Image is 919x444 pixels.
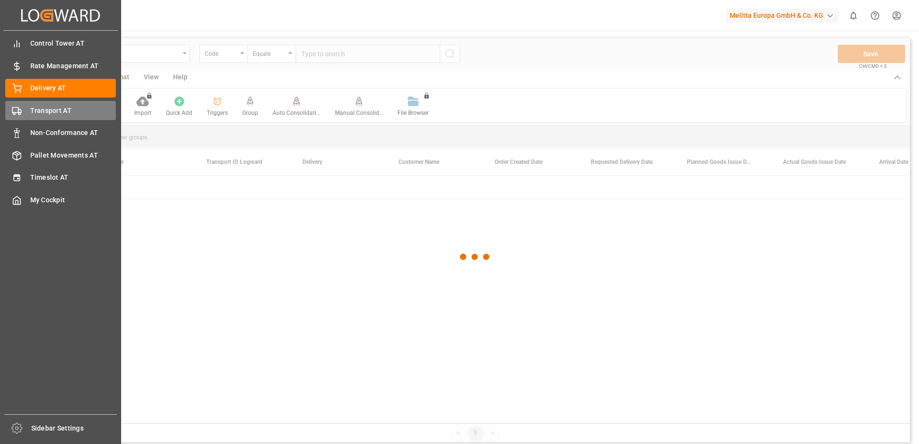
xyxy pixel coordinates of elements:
span: Pallet Movements AT [30,150,116,160]
a: Pallet Movements AT [5,146,116,164]
a: Transport AT [5,101,116,120]
span: Non-Conformance AT [30,128,116,138]
button: show 0 new notifications [843,5,864,26]
a: Non-Conformance AT [5,123,116,142]
span: Timeslot AT [30,173,116,183]
span: Rate Management AT [30,61,116,71]
a: Delivery AT [5,79,116,98]
span: Control Tower AT [30,38,116,49]
span: My Cockpit [30,195,116,205]
a: My Cockpit [5,190,116,209]
button: Help Center [864,5,886,26]
span: Transport AT [30,106,116,116]
span: Delivery AT [30,83,116,93]
button: Melitta Europa GmbH & Co. KG [726,6,843,25]
div: Melitta Europa GmbH & Co. KG [726,9,839,23]
span: Sidebar Settings [31,423,117,433]
a: Timeslot AT [5,168,116,187]
a: Rate Management AT [5,56,116,75]
a: Control Tower AT [5,34,116,53]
